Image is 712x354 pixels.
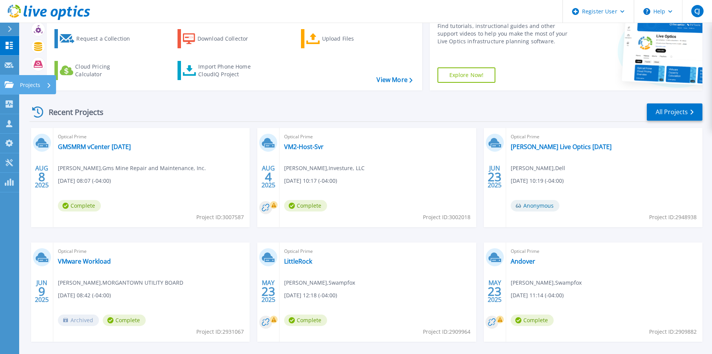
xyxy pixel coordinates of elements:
span: [DATE] 11:14 (-04:00) [511,291,564,300]
div: AUG 2025 [35,163,49,191]
div: MAY 2025 [261,277,276,305]
span: [DATE] 12:18 (-04:00) [284,291,337,300]
span: Optical Prime [511,133,698,141]
span: 23 [488,288,502,295]
div: AUG 2025 [261,163,276,191]
span: 23 [488,174,502,180]
span: Project ID: 2931067 [196,328,244,336]
span: 8 [38,174,45,180]
span: [PERSON_NAME] , Investure, LLC [284,164,365,172]
a: VMware Workload [58,257,111,265]
span: Complete [511,315,554,326]
div: Request a Collection [76,31,138,46]
span: [DATE] 10:17 (-04:00) [284,177,337,185]
div: Upload Files [322,31,383,46]
span: [PERSON_NAME] , MORGANTOWN UTILITY BOARD [58,279,183,287]
span: [PERSON_NAME] , Dell [511,164,565,172]
span: Optical Prime [58,133,245,141]
span: Project ID: 2948938 [649,213,697,221]
div: Cloud Pricing Calculator [75,63,136,78]
span: Optical Prime [284,133,471,141]
a: LittleRock [284,257,312,265]
span: Archived [58,315,99,326]
a: VM2-Host-Svr [284,143,324,151]
div: Import Phone Home CloudIQ Project [198,63,258,78]
a: Request a Collection [54,29,140,48]
span: Complete [284,315,327,326]
a: Andover [511,257,535,265]
span: Optical Prime [58,247,245,256]
a: Upload Files [301,29,386,48]
div: JUN 2025 [35,277,49,305]
span: [DATE] 10:19 (-04:00) [511,177,564,185]
span: [DATE] 08:42 (-04:00) [58,291,111,300]
div: Find tutorials, instructional guides and other support videos to help you make the most of your L... [437,22,576,45]
div: JUN 2025 [487,163,502,191]
a: [PERSON_NAME] Live Optics [DATE] [511,143,612,151]
span: Optical Prime [511,247,698,256]
a: Download Collector [178,29,263,48]
span: Project ID: 3007587 [196,213,244,221]
span: [PERSON_NAME] , Swampfox [284,279,355,287]
span: Complete [284,200,327,211]
span: Project ID: 2909964 [423,328,470,336]
span: Optical Prime [284,247,471,256]
span: [DATE] 08:07 (-04:00) [58,177,111,185]
span: Complete [58,200,101,211]
a: Cloud Pricing Calculator [54,61,140,80]
a: GMSMRM vCenter [DATE] [58,143,131,151]
span: [PERSON_NAME] , Gms Mine Repair and Maintenance, Inc. [58,164,206,172]
span: CJ [694,8,700,14]
a: View More [377,76,412,84]
div: Download Collector [197,31,259,46]
span: Project ID: 2909882 [649,328,697,336]
span: 4 [265,174,272,180]
span: Complete [103,315,146,326]
a: Explore Now! [437,67,496,83]
a: All Projects [647,103,702,121]
div: MAY 2025 [487,277,502,305]
span: Anonymous [511,200,559,211]
span: 23 [261,288,275,295]
span: [PERSON_NAME] , Swampfox [511,279,582,287]
div: Recent Projects [30,103,114,121]
span: Project ID: 3002018 [423,213,470,221]
p: Projects [20,75,40,95]
span: 9 [38,288,45,295]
